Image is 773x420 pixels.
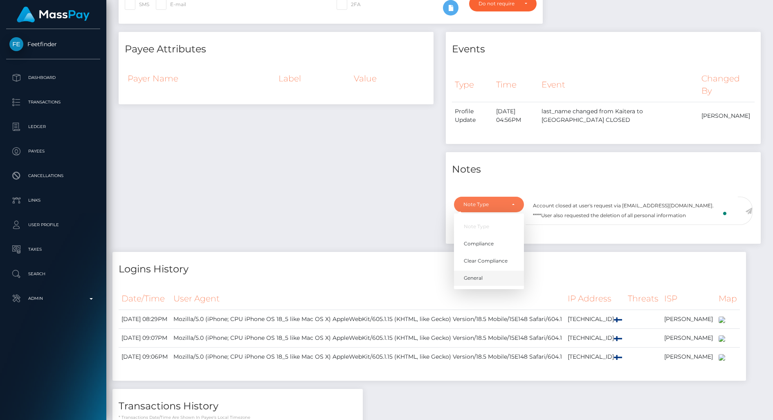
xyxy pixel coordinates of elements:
p: Payees [9,145,97,157]
img: fi.png [614,336,622,341]
td: [DATE] 09:07PM [119,329,171,348]
td: [TECHNICAL_ID] [565,310,625,329]
th: IP Address [565,287,625,310]
th: User Agent [171,287,565,310]
td: Profile Update [452,102,493,130]
td: [TECHNICAL_ID] [565,329,625,348]
td: [DATE] 08:29PM [119,310,171,329]
th: Label [276,67,351,90]
img: fi.png [614,317,622,322]
a: Taxes [6,239,100,260]
img: 200x100 [719,354,725,361]
td: [PERSON_NAME] [661,348,716,366]
h4: Logins History [119,262,740,276]
div: Note Type [463,201,505,208]
p: Links [9,194,97,207]
h4: Transactions History [119,399,357,413]
th: Map [716,287,740,310]
p: User Profile [9,219,97,231]
td: [PERSON_NAME] [699,102,755,130]
th: Value [351,67,427,90]
p: Cancellations [9,170,97,182]
th: Date/Time [119,287,171,310]
span: General [464,275,483,282]
a: Transactions [6,92,100,112]
td: [PERSON_NAME] [661,310,716,329]
img: MassPay Logo [17,7,90,22]
th: Event [539,67,699,102]
a: User Profile [6,215,100,235]
th: Type [452,67,493,102]
a: Admin [6,288,100,309]
img: 200x100 [719,335,725,342]
img: fi.png [614,355,622,360]
span: Compliance [464,240,494,247]
p: Taxes [9,243,97,256]
p: Ledger [9,121,97,133]
img: Feetfinder [9,37,23,51]
h4: Events [452,42,755,56]
button: Note Type [454,197,524,212]
a: Search [6,264,100,284]
th: Changed By [699,67,755,102]
p: Admin [9,292,97,305]
td: [DATE] 09:06PM [119,348,171,366]
h4: Payee Attributes [125,42,427,56]
p: Dashboard [9,72,97,84]
h4: Notes [452,162,755,177]
p: Search [9,268,97,280]
div: Do not require [479,0,517,7]
th: Time [493,67,539,102]
img: 200x100 [719,317,725,323]
th: Threats [625,287,661,310]
a: Payees [6,141,100,162]
td: [DATE] 04:56PM [493,102,539,130]
th: Payer Name [125,67,276,90]
td: [PERSON_NAME] [661,329,716,348]
td: Mozilla/5.0 (iPhone; CPU iPhone OS 18_5 like Mac OS X) AppleWebKit/605.1.15 (KHTML, like Gecko) V... [171,329,565,348]
a: Dashboard [6,67,100,88]
p: Transactions [9,96,97,108]
span: Clear Compliance [464,257,508,265]
a: Cancellations [6,166,100,186]
textarea: To enrich screen reader interactions, please activate Accessibility in Grammarly extension settings [526,197,738,225]
a: Links [6,190,100,211]
td: last_name changed from Kaitera to [GEOGRAPHIC_DATA] CLOSED [539,102,699,130]
a: Ledger [6,117,100,137]
span: Feetfinder [6,40,100,48]
th: ISP [661,287,716,310]
td: Mozilla/5.0 (iPhone; CPU iPhone OS 18_5 like Mac OS X) AppleWebKit/605.1.15 (KHTML, like Gecko) V... [171,310,565,329]
td: Mozilla/5.0 (iPhone; CPU iPhone OS 18_5 like Mac OS X) AppleWebKit/605.1.15 (KHTML, like Gecko) V... [171,348,565,366]
td: [TECHNICAL_ID] [565,348,625,366]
